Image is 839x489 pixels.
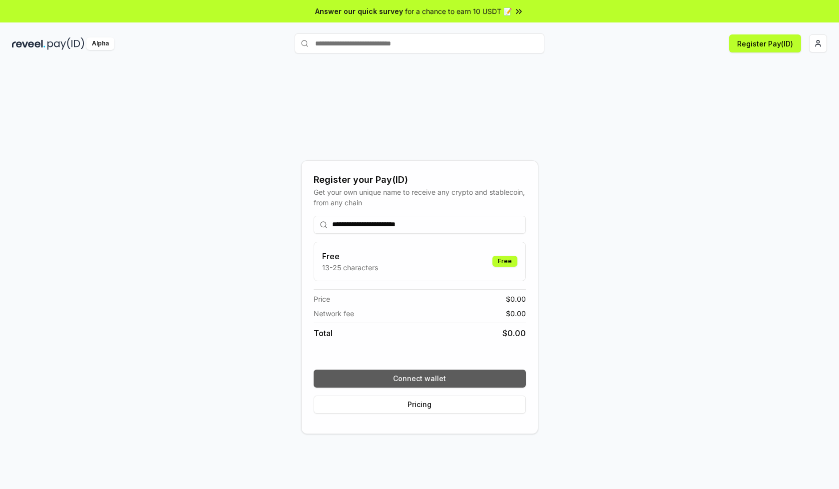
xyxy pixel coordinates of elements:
img: pay_id [47,37,84,50]
div: Alpha [86,37,114,50]
div: Free [492,256,517,267]
div: Get your own unique name to receive any crypto and stablecoin, from any chain [314,187,526,208]
span: Price [314,294,330,304]
div: Register your Pay(ID) [314,173,526,187]
span: Total [314,327,333,339]
span: $ 0.00 [506,308,526,319]
button: Connect wallet [314,370,526,388]
span: Network fee [314,308,354,319]
img: reveel_dark [12,37,45,50]
p: 13-25 characters [322,262,378,273]
span: for a chance to earn 10 USDT 📝 [405,6,512,16]
span: $ 0.00 [502,327,526,339]
button: Pricing [314,396,526,414]
span: $ 0.00 [506,294,526,304]
h3: Free [322,250,378,262]
span: Answer our quick survey [315,6,403,16]
button: Register Pay(ID) [729,34,801,52]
